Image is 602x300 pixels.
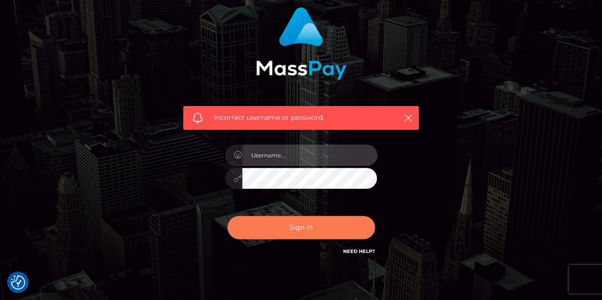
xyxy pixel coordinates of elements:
a: Need Help? [343,248,375,254]
span: Incorrect username or password. [214,113,388,123]
button: Consent Preferences [11,275,25,290]
img: MassPay Login [256,7,346,80]
input: Username... [242,145,377,166]
img: Revisit consent button [11,275,25,290]
button: Sign in [227,216,375,239]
